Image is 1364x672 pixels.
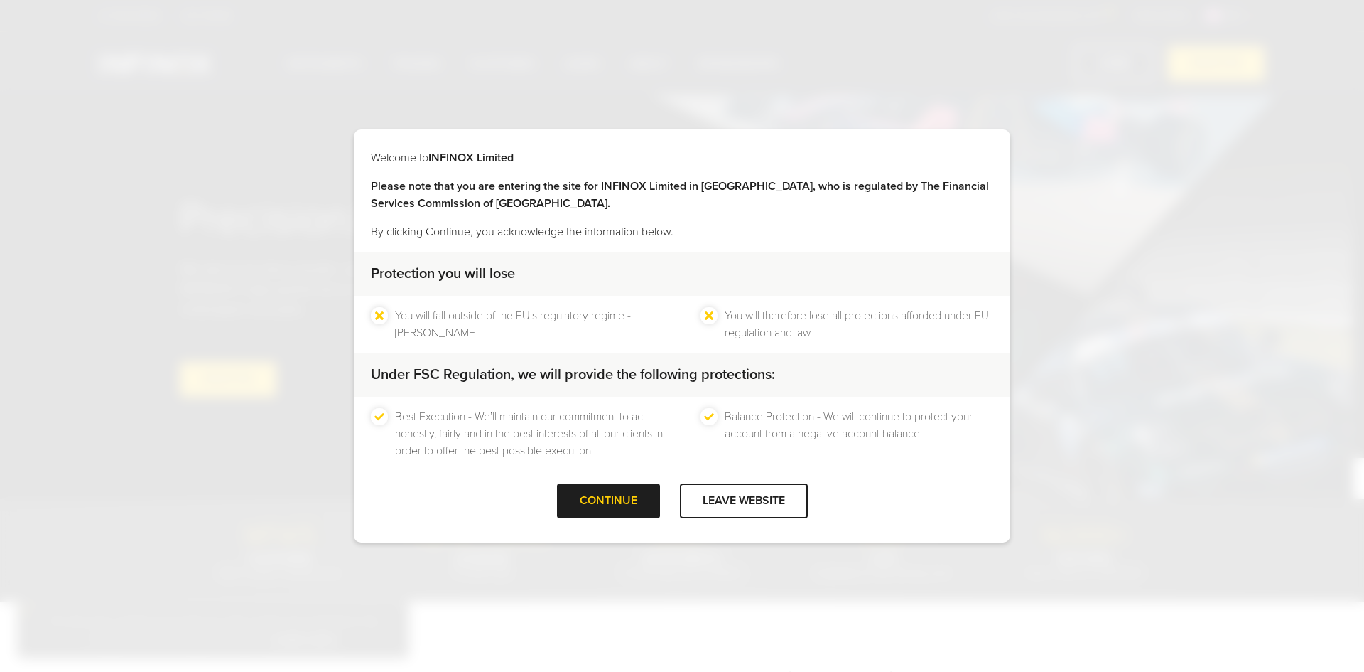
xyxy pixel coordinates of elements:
li: You will fall outside of the EU's regulatory regime - [PERSON_NAME]. [395,307,664,341]
li: You will therefore lose all protections afforded under EU regulation and law. [725,307,993,341]
p: By clicking Continue, you acknowledge the information below. [371,223,993,240]
strong: Under FSC Regulation, we will provide the following protections: [371,366,775,383]
div: CONTINUE [557,484,660,518]
p: Welcome to [371,149,993,166]
strong: Protection you will lose [371,265,515,282]
div: LEAVE WEBSITE [680,484,808,518]
li: Best Execution - We’ll maintain our commitment to act honestly, fairly and in the best interests ... [395,408,664,459]
strong: INFINOX Limited [428,151,514,165]
li: Balance Protection - We will continue to protect your account from a negative account balance. [725,408,993,459]
strong: Please note that you are entering the site for INFINOX Limited in [GEOGRAPHIC_DATA], who is regul... [371,179,989,210]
